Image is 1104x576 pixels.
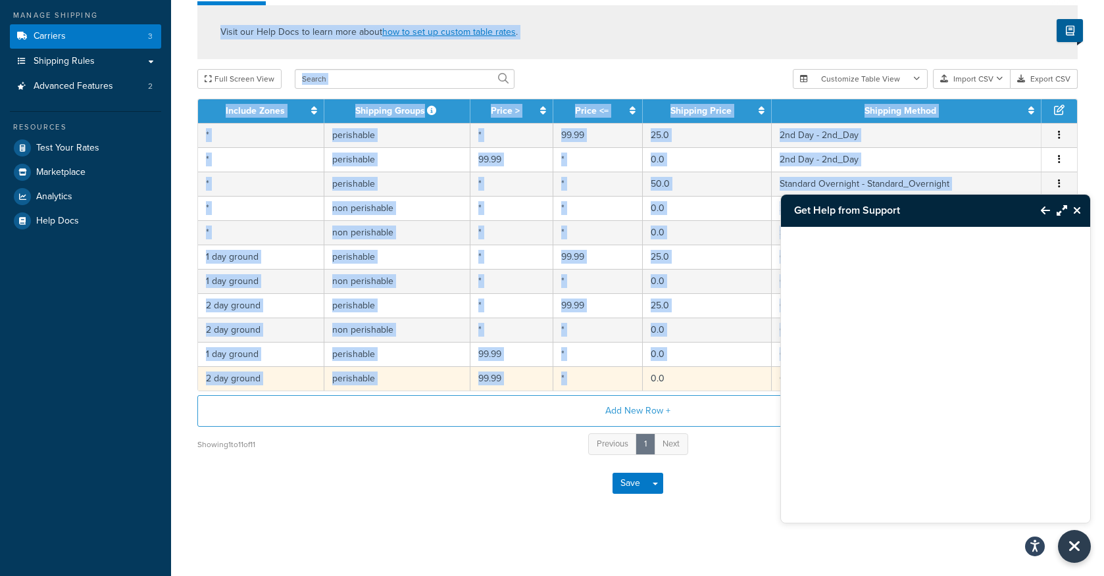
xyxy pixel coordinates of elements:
td: Ground - Ground2dayship [772,318,1041,342]
a: 1 [636,433,655,455]
td: perishable [324,172,470,196]
td: 0.0 [643,366,772,391]
td: 1 day ground [198,245,324,269]
button: Back to Resource Center [1028,195,1050,226]
td: 0.0 [643,196,772,220]
td: 2 day ground [198,293,324,318]
span: Next [663,437,680,450]
button: Show Help Docs [1057,19,1083,42]
th: Shipping Groups [324,99,470,123]
td: 25.0 [643,293,772,318]
div: Showing 1 to 11 of 11 [197,435,255,454]
td: perishable [324,342,470,366]
td: 0.0 [643,342,772,366]
div: Manage Shipping [10,10,161,21]
td: 2 day ground [198,318,324,342]
span: 2 [148,81,153,92]
button: Add New Row + [197,395,1078,427]
li: Carriers [10,24,161,49]
button: Close Resource Center [1067,203,1090,218]
button: Customize Table View [793,69,928,89]
td: 0.0 [643,269,772,293]
td: 99.99 [553,293,643,318]
td: Ground - Ground [772,245,1041,269]
td: Standard Overnight - Standard_Overnight [772,220,1041,245]
td: non perishable [324,269,470,293]
td: 25.0 [643,123,772,147]
span: Test Your Rates [36,143,99,154]
a: Help Docs [10,209,161,233]
td: 25.0 [643,245,772,269]
td: perishable [324,123,470,147]
a: Shipping Method [865,104,936,118]
td: perishable [324,366,470,391]
td: 0.0 [643,220,772,245]
td: 99.99 [470,366,553,391]
td: 0.0 [643,147,772,172]
span: Carriers [34,31,66,42]
button: Import CSV [933,69,1011,89]
td: Ground - Ground [772,269,1041,293]
td: 99.99 [553,245,643,269]
td: Standard Overnight - Standard_Overnight [772,172,1041,196]
span: Shipping Rules [34,56,95,67]
td: 99.99 [553,123,643,147]
button: Export CSV [1011,69,1078,89]
td: 2nd Day - 2nd_Day [772,196,1041,220]
td: Ground - Ground2dayship [772,366,1041,391]
td: perishable [324,245,470,269]
input: Search [295,69,514,89]
td: Ground - Ground [772,342,1041,366]
li: Advanced Features [10,74,161,99]
h3: Get Help from Support [781,195,1028,226]
td: non perishable [324,220,470,245]
button: Close Resource Center [1058,530,1091,563]
a: Analytics [10,185,161,208]
td: perishable [324,293,470,318]
a: Shipping Price [670,104,732,118]
a: Marketplace [10,160,161,184]
td: Ground - Ground2dayship [772,293,1041,318]
a: Include Zones [226,104,285,118]
button: Full Screen View [197,69,282,89]
td: 99.99 [470,147,553,172]
a: Test Your Rates [10,136,161,160]
td: perishable [324,147,470,172]
span: Marketplace [36,167,86,178]
button: Save [613,473,648,494]
td: 2nd Day - 2nd_Day [772,123,1041,147]
a: Advanced Features2 [10,74,161,99]
span: Advanced Features [34,81,113,92]
a: Carriers3 [10,24,161,49]
td: non perishable [324,196,470,220]
td: 1 day ground [198,342,324,366]
span: 3 [148,31,153,42]
span: Help Docs [36,216,79,227]
a: Next [654,433,688,455]
a: how to set up custom table rates [382,25,516,39]
td: 1 day ground [198,269,324,293]
td: 99.99 [470,342,553,366]
a: Previous [588,433,637,455]
td: 50.0 [643,172,772,196]
td: 0.0 [643,318,772,342]
button: Maximize Resource Center [1050,195,1067,226]
a: Price <= [575,104,609,118]
td: non perishable [324,318,470,342]
span: Analytics [36,191,72,203]
p: Visit our Help Docs to learn more about . [220,25,518,39]
td: 2nd Day - 2nd_Day [772,147,1041,172]
div: Resources [10,122,161,133]
span: Previous [597,437,628,450]
a: Price > [491,104,520,118]
td: 2 day ground [198,366,324,391]
a: Shipping Rules [10,49,161,74]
